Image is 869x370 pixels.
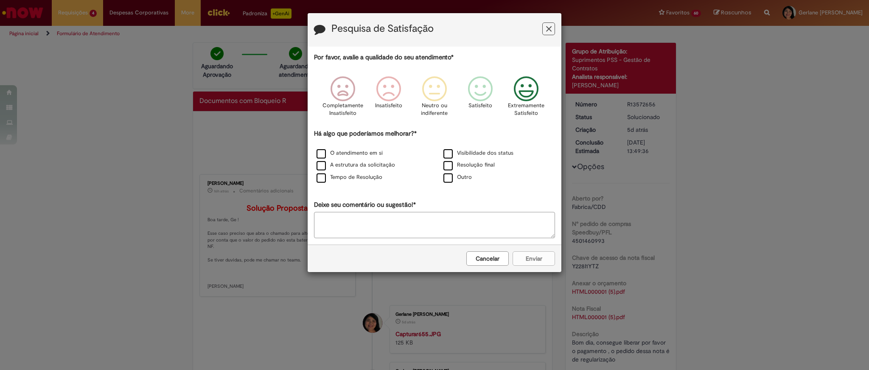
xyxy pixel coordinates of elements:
div: Extremamente Satisfeito [505,70,548,128]
label: Por favor, avalie a qualidade do seu atendimento* [314,53,454,62]
label: Tempo de Resolução [317,173,382,181]
p: Completamente Insatisfeito [322,102,363,117]
div: Há algo que poderíamos melhorar?* [314,129,555,184]
label: Visibilidade dos status [443,149,513,157]
p: Satisfeito [468,102,492,110]
label: O atendimento em si [317,149,383,157]
label: Outro [443,173,472,181]
div: Completamente Insatisfeito [321,70,364,128]
div: Insatisfeito [367,70,410,128]
label: A estrutura da solicitação [317,161,395,169]
label: Resolução final [443,161,495,169]
div: Satisfeito [459,70,502,128]
label: Pesquisa de Satisfação [331,23,434,34]
p: Insatisfeito [375,102,402,110]
label: Deixe seu comentário ou sugestão!* [314,200,416,209]
p: Extremamente Satisfeito [508,102,544,117]
p: Neutro ou indiferente [419,102,450,117]
button: Cancelar [466,251,509,266]
div: Neutro ou indiferente [413,70,456,128]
